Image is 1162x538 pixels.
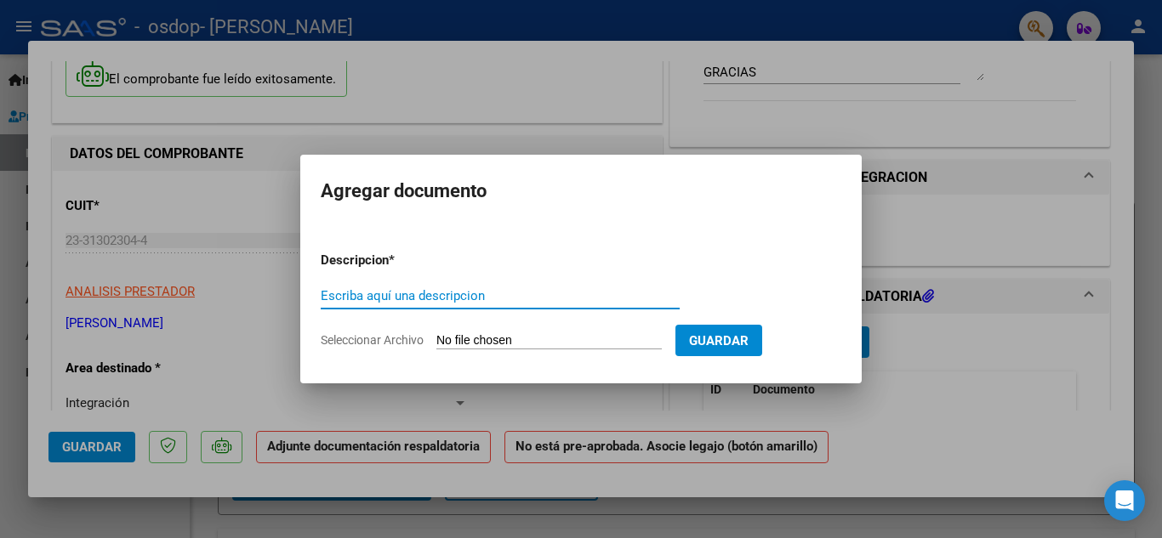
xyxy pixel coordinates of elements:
span: Guardar [689,333,749,348]
span: Seleccionar Archivo [321,333,424,347]
h2: Agregar documento [321,175,841,207]
button: Guardar [675,325,762,356]
p: Descripcion [321,251,477,270]
div: Open Intercom Messenger [1104,480,1145,521]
